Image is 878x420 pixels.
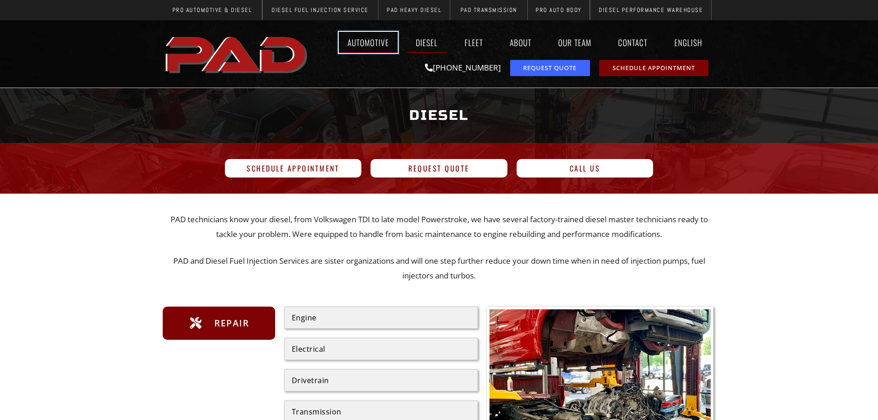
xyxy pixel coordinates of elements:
span: Call Us [570,165,601,172]
a: Call Us [517,159,654,177]
a: Schedule Appointment [225,159,362,177]
a: Request Quote [371,159,507,177]
p: PAD and Diesel Fuel Injection Services are sister organizations and will one step further reduce ... [163,254,716,284]
a: Our Team [549,32,600,53]
a: request a service or repair quote [510,60,590,76]
span: Schedule Appointment [247,165,339,172]
span: Request Quote [408,165,470,172]
span: PAD Heavy Diesel [387,7,441,13]
span: Request Quote [523,65,577,71]
a: Contact [609,32,656,53]
a: Fleet [456,32,492,53]
a: schedule repair or service appointment [599,60,708,76]
span: Pro Automotive & Diesel [172,7,252,13]
span: Repair [212,316,249,331]
div: Electrical [292,345,471,353]
a: pro automotive and diesel home page [163,29,312,79]
span: Diesel Fuel Injection Service [271,7,369,13]
a: [PHONE_NUMBER] [425,62,501,73]
img: The image shows the word "PAD" in bold, red, uppercase letters with a slight shadow effect. [163,29,312,79]
span: Schedule Appointment [613,65,695,71]
div: Drivetrain [292,377,471,384]
a: Diesel [407,32,447,53]
p: PAD technicians know your diesel, from Volkswagen TDI to late model Powerstroke, we have several ... [163,212,716,242]
a: About [501,32,540,53]
h1: Diesel [167,98,711,133]
a: English [666,32,716,53]
span: Diesel Performance Warehouse [599,7,703,13]
span: Pro Auto Body [536,7,582,13]
div: Transmission [292,408,471,415]
nav: Menu [312,32,716,53]
span: PAD Transmission [460,7,517,13]
div: Engine [292,314,471,321]
a: Automotive [339,32,398,53]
